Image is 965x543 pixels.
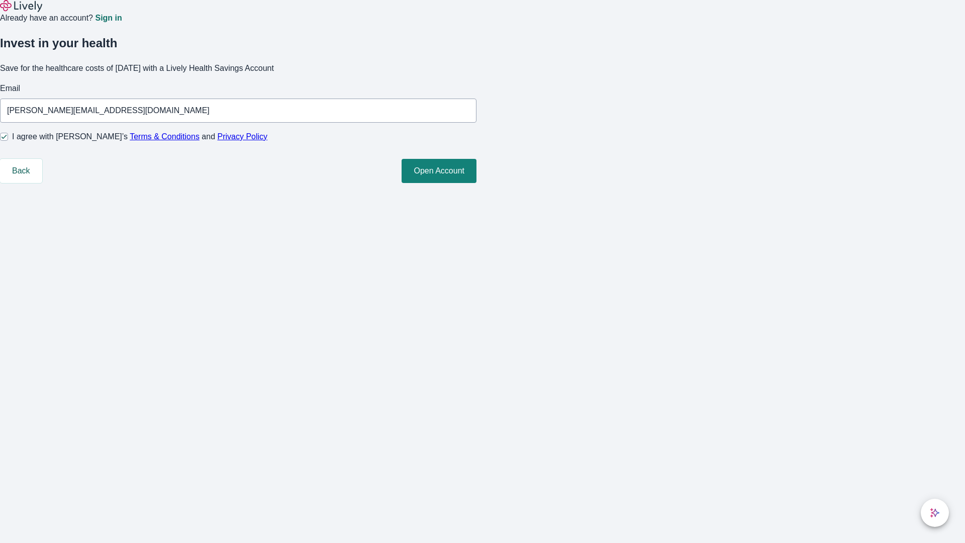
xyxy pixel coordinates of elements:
a: Privacy Policy [218,132,268,141]
button: Open Account [402,159,476,183]
svg: Lively AI Assistant [930,508,940,518]
span: I agree with [PERSON_NAME]’s and [12,131,267,143]
button: chat [921,499,949,527]
a: Terms & Conditions [130,132,200,141]
a: Sign in [95,14,122,22]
